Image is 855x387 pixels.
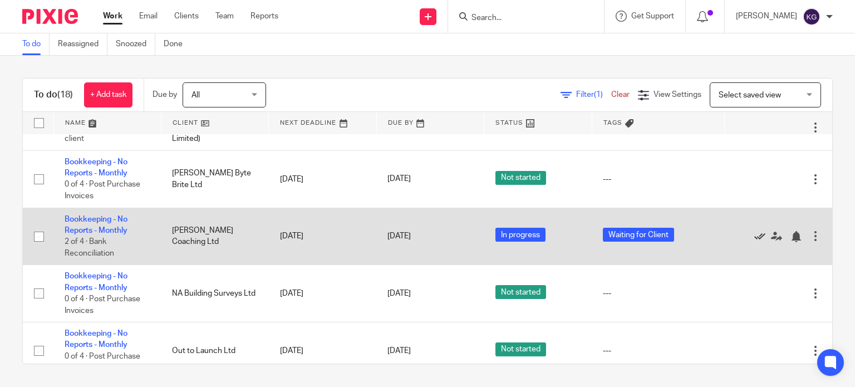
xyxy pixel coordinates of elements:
[269,208,376,265] td: [DATE]
[58,33,107,55] a: Reassigned
[631,12,674,20] span: Get Support
[653,91,701,99] span: View Settings
[116,33,155,55] a: Snoozed
[139,11,158,22] a: Email
[161,208,268,265] td: [PERSON_NAME] Coaching Ltd
[65,295,140,315] span: 0 of 4 · Post Purchase Invoices
[250,11,278,22] a: Reports
[603,345,713,356] div: ---
[603,288,713,299] div: ---
[603,120,622,126] span: Tags
[215,11,234,22] a: Team
[65,238,114,257] span: 2 of 4 · Bank Reconciliation
[611,91,630,99] a: Clear
[84,82,132,107] a: + Add task
[387,232,411,240] span: [DATE]
[65,181,140,200] span: 0 of 4 · Post Purchase Invoices
[387,347,411,355] span: [DATE]
[719,91,781,99] span: Select saved view
[22,9,78,24] img: Pixie
[603,228,674,242] span: Waiting for Client
[161,322,268,380] td: Out to Launch Ltd
[495,342,546,356] span: Not started
[57,90,73,99] span: (18)
[153,89,177,100] p: Due by
[164,33,191,55] a: Done
[803,8,820,26] img: svg%3E
[65,158,127,177] a: Bookkeeping - No Reports - Monthly
[191,91,200,99] span: All
[495,228,546,242] span: In progress
[103,11,122,22] a: Work
[22,33,50,55] a: To do
[495,171,546,185] span: Not started
[65,330,127,349] a: Bookkeeping - No Reports - Monthly
[594,91,603,99] span: (1)
[65,352,140,372] span: 0 of 4 · Post Purchase Invoices
[269,322,376,380] td: [DATE]
[269,150,376,208] td: [DATE]
[65,272,127,291] a: Bookkeeping - No Reports - Monthly
[736,11,797,22] p: [PERSON_NAME]
[576,91,611,99] span: Filter
[269,265,376,322] td: [DATE]
[161,265,268,322] td: NA Building Surveys Ltd
[387,290,411,297] span: [DATE]
[65,215,127,234] a: Bookkeeping - No Reports - Monthly
[387,175,411,183] span: [DATE]
[470,13,571,23] input: Search
[161,150,268,208] td: [PERSON_NAME] Byte Brite Ltd
[34,89,73,101] h1: To do
[603,174,713,185] div: ---
[754,231,771,242] a: Mark as done
[174,11,199,22] a: Clients
[495,285,546,299] span: Not started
